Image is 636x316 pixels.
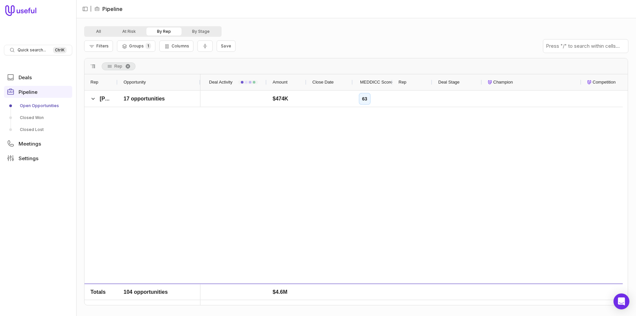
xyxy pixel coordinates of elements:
span: Close Date [312,78,334,86]
span: Champion [493,78,513,86]
input: Press "/" to search within cells... [543,39,628,53]
span: Groups [129,43,144,48]
span: $474K [273,95,288,103]
button: Group Pipeline [117,40,155,52]
span: 1 [145,43,151,49]
li: Pipeline [94,5,123,13]
span: Deal Stage [438,78,459,86]
span: Save [221,43,231,48]
a: Pipeline [4,86,72,98]
button: At Risk [112,28,146,35]
div: MEDDICC Score [359,74,387,90]
span: | [90,5,92,13]
a: Deals [4,71,72,83]
span: Rep [398,78,406,86]
span: MEDDICC Score [360,78,393,86]
button: Collapse sidebar [80,4,90,14]
span: Filters [96,43,109,48]
a: Meetings [4,138,72,150]
span: Pipeline [19,90,37,95]
span: Competition [593,78,615,86]
span: Deals [19,75,32,80]
button: Create a new saved view [217,40,236,52]
span: Deal Activity [209,78,233,86]
button: By Stage [182,28,220,35]
a: Closed Won [4,112,72,123]
button: Filter Pipeline [84,40,113,52]
button: All [85,28,112,35]
button: By Rep [146,28,182,35]
span: [PERSON_NAME] [100,96,144,101]
div: 63 [359,93,371,105]
a: Closed Lost [4,124,72,135]
span: Settings [19,156,38,161]
span: Rep [114,62,122,70]
span: Columns [172,43,189,48]
div: Open Intercom Messenger [613,293,629,309]
span: Meetings [19,141,41,146]
div: Champion [488,74,575,90]
a: Open Opportunities [4,100,72,111]
span: Quick search... [18,47,46,53]
span: Amount [273,78,288,86]
button: Collapse all rows [197,40,213,52]
button: Columns [159,40,193,52]
span: Rep. Press ENTER to sort. Press DELETE to remove [102,62,135,70]
div: Row Groups [102,62,135,70]
span: 17 opportunities [124,95,165,103]
span: Rep [90,78,98,86]
a: Settings [4,152,72,164]
span: Opportunity [124,78,146,86]
kbd: Ctrl K [53,47,67,53]
div: Pipeline submenu [4,100,72,135]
